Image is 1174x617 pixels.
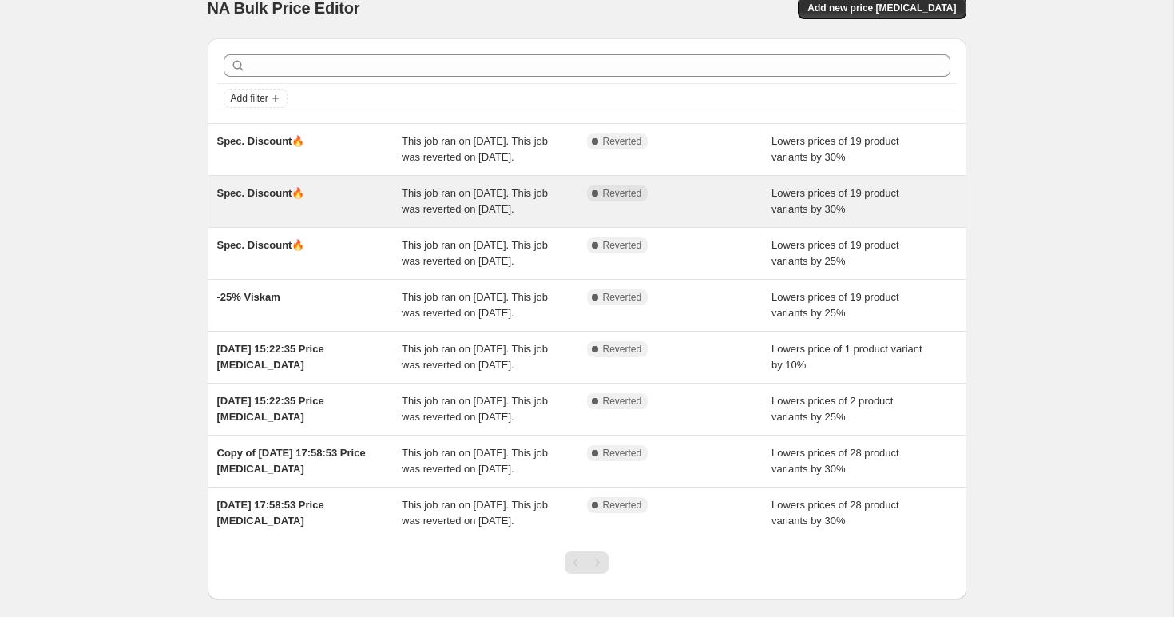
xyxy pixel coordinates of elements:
span: Add filter [231,92,268,105]
button: Add filter [224,89,288,108]
span: Reverted [603,395,642,408]
span: Reverted [603,187,642,200]
span: Spec. Discount🔥 [217,187,305,199]
span: -25% Viskam [217,291,280,303]
span: This job ran on [DATE]. This job was reverted on [DATE]. [402,499,548,527]
span: Reverted [603,135,642,148]
span: Lowers prices of 19 product variants by 25% [771,239,899,267]
span: Lowers prices of 2 product variants by 25% [771,395,893,423]
span: Spec. Discount🔥 [217,239,305,251]
span: [DATE] 17:58:53 Price [MEDICAL_DATA] [217,499,324,527]
span: Reverted [603,343,642,356]
span: Add new price [MEDICAL_DATA] [807,2,956,14]
span: Lowers price of 1 product variant by 10% [771,343,922,371]
span: Copy of [DATE] 17:58:53 Price [MEDICAL_DATA] [217,447,366,475]
span: This job ran on [DATE]. This job was reverted on [DATE]. [402,447,548,475]
span: Reverted [603,447,642,460]
span: This job ran on [DATE]. This job was reverted on [DATE]. [402,291,548,319]
span: This job ran on [DATE]. This job was reverted on [DATE]. [402,395,548,423]
span: [DATE] 15:22:35 Price [MEDICAL_DATA] [217,395,324,423]
span: This job ran on [DATE]. This job was reverted on [DATE]. [402,187,548,215]
span: Reverted [603,499,642,512]
span: This job ran on [DATE]. This job was reverted on [DATE]. [402,343,548,371]
span: Spec. Discount🔥 [217,135,305,147]
span: This job ran on [DATE]. This job was reverted on [DATE]. [402,239,548,267]
span: Reverted [603,291,642,304]
span: Lowers prices of 28 product variants by 30% [771,447,899,475]
span: Reverted [603,239,642,252]
span: This job ran on [DATE]. This job was reverted on [DATE]. [402,135,548,163]
span: [DATE] 15:22:35 Price [MEDICAL_DATA] [217,343,324,371]
nav: Pagination [565,551,609,574]
span: Lowers prices of 19 product variants by 30% [771,135,899,163]
span: Lowers prices of 19 product variants by 25% [771,291,899,319]
span: Lowers prices of 28 product variants by 30% [771,499,899,527]
span: Lowers prices of 19 product variants by 30% [771,187,899,215]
